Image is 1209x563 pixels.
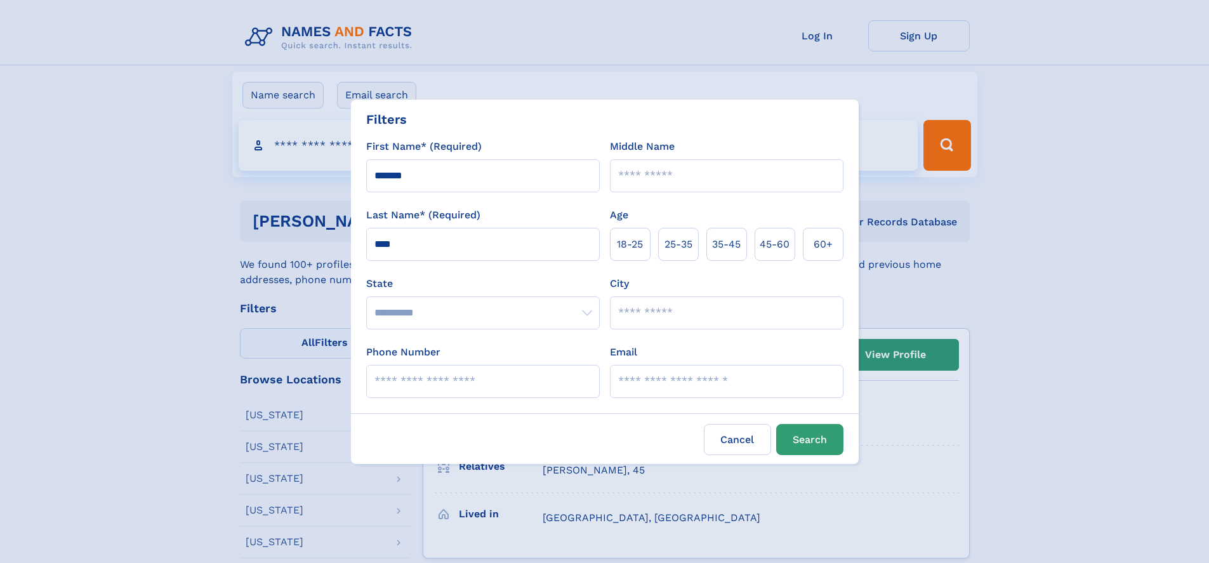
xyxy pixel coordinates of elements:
[617,237,643,252] span: 18‑25
[776,424,843,455] button: Search
[610,139,675,154] label: Middle Name
[610,208,628,223] label: Age
[610,276,629,291] label: City
[366,208,480,223] label: Last Name* (Required)
[664,237,692,252] span: 25‑35
[712,237,741,252] span: 35‑45
[814,237,833,252] span: 60+
[366,110,407,129] div: Filters
[366,345,440,360] label: Phone Number
[366,139,482,154] label: First Name* (Required)
[610,345,637,360] label: Email
[704,424,771,455] label: Cancel
[366,276,600,291] label: State
[760,237,789,252] span: 45‑60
